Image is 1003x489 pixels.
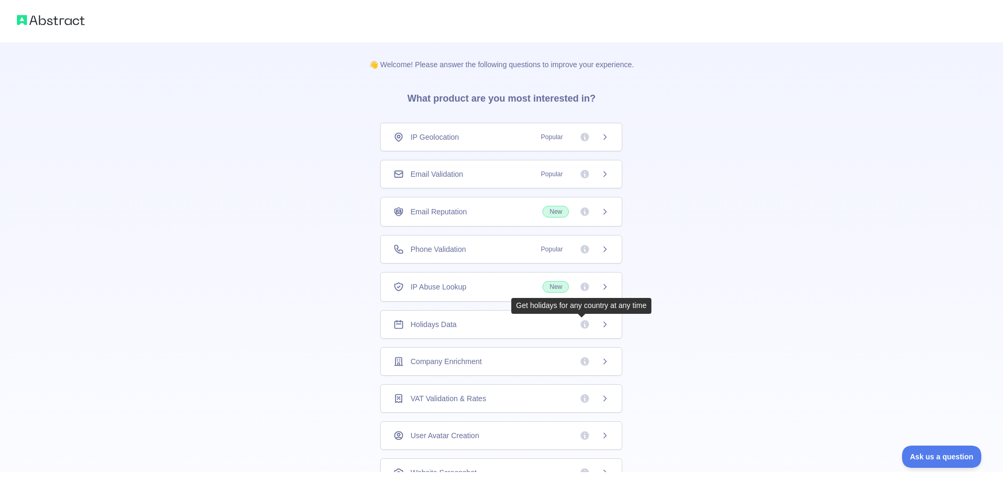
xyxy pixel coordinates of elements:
span: User Avatar Creation [410,430,479,441]
img: Abstract logo [17,13,85,28]
span: Phone Validation [410,244,466,255]
span: Website Screenshot [410,467,476,478]
span: IP Abuse Lookup [410,282,466,292]
iframe: Toggle Customer Support [902,446,982,468]
span: Popular [535,244,569,255]
div: Get holidays for any country at any time [516,301,647,311]
span: IP Geolocation [410,132,459,142]
span: New [542,281,569,293]
span: Holidays Data [410,319,456,330]
span: Popular [535,169,569,179]
span: Email Reputation [410,206,467,217]
p: 👋 Welcome! Please answer the following questions to improve your experience. [352,42,651,70]
span: Email Validation [410,169,463,179]
h3: What product are you most interested in? [390,70,612,123]
span: New [542,206,569,218]
span: Company Enrichment [410,356,482,367]
span: Popular [535,132,569,142]
span: VAT Validation & Rates [410,393,486,404]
